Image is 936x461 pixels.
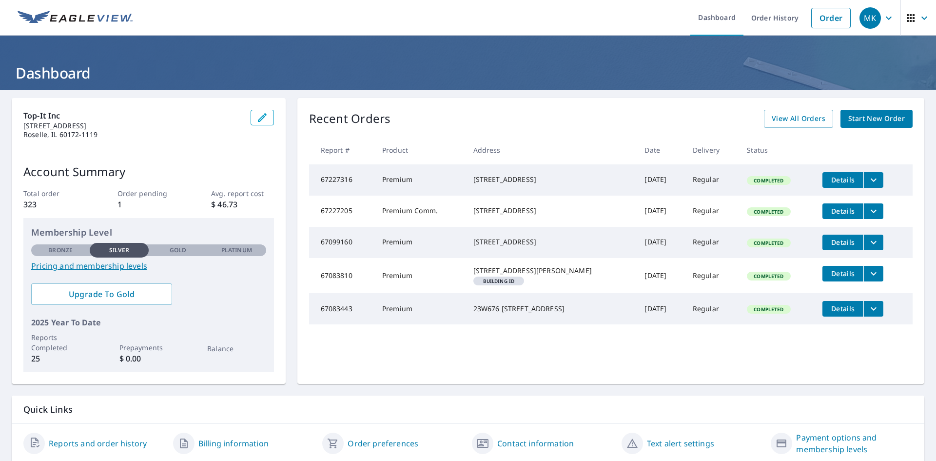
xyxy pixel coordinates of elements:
[828,238,858,247] span: Details
[221,246,252,255] p: Platinum
[109,246,130,255] p: Silver
[23,188,86,199] p: Total order
[822,172,863,188] button: detailsBtn-67227316
[685,196,739,227] td: Regular
[31,353,90,364] p: 25
[374,227,466,258] td: Premium
[828,206,858,216] span: Details
[31,260,266,272] a: Pricing and membership levels
[828,304,858,313] span: Details
[31,283,172,305] a: Upgrade To Gold
[748,273,789,280] span: Completed
[348,438,418,449] a: Order preferences
[374,136,466,164] th: Product
[374,258,466,293] td: Premium
[637,293,684,324] td: [DATE]
[796,432,913,455] a: Payment options and membership levels
[309,227,374,258] td: 67099160
[863,266,883,281] button: filesDropdownBtn-67083810
[473,266,629,276] div: [STREET_ADDRESS][PERSON_NAME]
[685,136,739,164] th: Delivery
[309,258,374,293] td: 67083810
[497,438,574,449] a: Contact information
[31,317,266,328] p: 2025 Year To Date
[748,240,789,246] span: Completed
[685,258,739,293] td: Regular
[309,196,374,227] td: 67227205
[637,164,684,196] td: [DATE]
[374,293,466,324] td: Premium
[211,188,273,199] p: Avg. report cost
[473,175,629,184] div: [STREET_ADDRESS]
[48,246,73,255] p: Bronze
[473,206,629,216] div: [STREET_ADDRESS]
[811,8,851,28] a: Order
[117,199,180,210] p: 1
[309,293,374,324] td: 67083443
[840,110,913,128] a: Start New Order
[637,136,684,164] th: Date
[748,306,789,313] span: Completed
[23,110,243,121] p: Top-It Inc
[309,164,374,196] td: 67227316
[848,113,905,125] span: Start New Order
[863,172,883,188] button: filesDropdownBtn-67227316
[31,226,266,239] p: Membership Level
[483,279,515,283] em: Building ID
[637,258,684,293] td: [DATE]
[822,266,863,281] button: detailsBtn-67083810
[309,110,391,128] p: Recent Orders
[207,343,266,354] p: Balance
[863,235,883,250] button: filesDropdownBtn-67099160
[748,177,789,184] span: Completed
[772,113,825,125] span: View All Orders
[764,110,833,128] a: View All Orders
[637,196,684,227] td: [DATE]
[859,7,881,29] div: MK
[12,63,924,83] h1: Dashboard
[863,301,883,317] button: filesDropdownBtn-67083443
[748,208,789,215] span: Completed
[119,353,178,364] p: $ 0.00
[18,11,133,25] img: EV Logo
[822,301,863,317] button: detailsBtn-67083443
[637,227,684,258] td: [DATE]
[647,438,714,449] a: Text alert settings
[39,289,164,300] span: Upgrade To Gold
[23,199,86,210] p: 323
[117,188,180,199] p: Order pending
[685,293,739,324] td: Regular
[198,438,269,449] a: Billing information
[473,237,629,247] div: [STREET_ADDRESS]
[23,163,274,180] p: Account Summary
[863,203,883,219] button: filesDropdownBtn-67227205
[822,203,863,219] button: detailsBtn-67227205
[828,175,858,184] span: Details
[685,164,739,196] td: Regular
[23,121,243,130] p: [STREET_ADDRESS]
[119,342,178,353] p: Prepayments
[211,199,273,210] p: $ 46.73
[739,136,815,164] th: Status
[473,304,629,314] div: 23W676 [STREET_ADDRESS]
[685,227,739,258] td: Regular
[374,164,466,196] td: Premium
[374,196,466,227] td: Premium Comm.
[822,235,863,250] button: detailsBtn-67099160
[309,136,374,164] th: Report #
[828,269,858,278] span: Details
[23,403,913,416] p: Quick Links
[170,246,186,255] p: Gold
[23,130,243,139] p: Roselle, IL 60172-1119
[466,136,637,164] th: Address
[49,438,147,449] a: Reports and order history
[31,332,90,353] p: Reports Completed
